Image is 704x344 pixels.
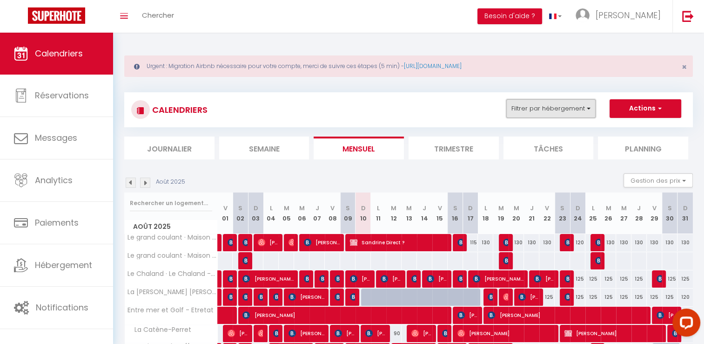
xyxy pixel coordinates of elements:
span: [PERSON_NAME] [242,234,248,251]
abbr: V [223,204,227,213]
abbr: J [530,204,534,213]
button: Actions [610,99,681,118]
span: Xhenti Ferhati [273,324,278,342]
abbr: L [377,204,380,213]
abbr: S [453,204,457,213]
div: 130 [524,234,539,251]
span: [PERSON_NAME] [319,270,324,288]
span: [PERSON_NAME] [242,270,294,288]
abbr: M [605,204,611,213]
div: 125 [585,270,601,288]
span: [PERSON_NAME] [258,288,263,306]
span: [PERSON_NAME] [228,324,248,342]
span: [PERSON_NAME] [335,270,340,288]
div: 125 [631,289,647,306]
abbr: D [576,204,580,213]
div: 125 [631,270,647,288]
th: 22 [539,193,555,234]
span: La [PERSON_NAME] [PERSON_NAME] d’Yport [126,289,219,296]
abbr: S [560,204,564,213]
span: [PERSON_NAME] [457,324,555,342]
span: [PERSON_NAME] [564,270,570,288]
abbr: M [406,204,412,213]
span: Paiements [35,217,79,228]
div: 130 [631,234,647,251]
div: 125 [585,289,601,306]
span: [PERSON_NAME] [442,324,447,342]
th: 07 [309,193,325,234]
span: [PERSON_NAME] [488,306,646,324]
abbr: D [683,204,688,213]
abbr: J [422,204,426,213]
th: 20 [509,193,524,234]
abbr: V [652,204,657,213]
div: 125 [570,270,585,288]
span: Analytics [35,174,73,186]
span: Notifications [36,302,88,313]
span: [PERSON_NAME] [564,324,662,342]
th: 15 [432,193,448,234]
th: 06 [294,193,309,234]
span: [PERSON_NAME] [564,288,570,306]
span: [PERSON_NAME] [503,252,508,269]
span: [PERSON_NAME] [657,306,677,324]
span: [PERSON_NAME] [228,270,233,288]
li: Semaine [219,137,309,159]
button: Gestion des prix [624,173,693,187]
abbr: M [299,204,305,213]
img: ... [576,8,590,22]
th: 21 [524,193,539,234]
li: Journalier [124,137,215,159]
li: Planning [598,137,688,159]
div: 130 [616,234,631,251]
th: 01 [218,193,233,234]
th: 24 [570,193,585,234]
abbr: D [468,204,473,213]
span: [PERSON_NAME] [411,324,432,342]
span: Messages [35,132,77,144]
a: [PERSON_NAME] [218,270,222,288]
span: [PERSON_NAME] [304,270,309,288]
div: 125 [570,289,585,306]
span: [PERSON_NAME] [457,306,478,324]
span: [PERSON_NAME] [288,288,324,306]
img: Super Booking [28,7,85,24]
a: [URL][DOMAIN_NAME] [404,62,462,70]
span: [PERSON_NAME] [381,270,401,288]
span: [PERSON_NAME] [335,324,355,342]
span: Réservations [35,89,89,101]
abbr: L [591,204,594,213]
span: [PERSON_NAME] [488,288,493,306]
button: Besoin d'aide ? [477,8,542,24]
div: 130 [647,234,662,251]
span: [PERSON_NAME] [350,288,355,306]
span: [PERSON_NAME] [596,9,661,21]
span: [PERSON_NAME] [595,252,600,269]
div: 125 [662,289,677,306]
div: 130 [478,234,493,251]
div: 90 [386,325,402,342]
span: Entre mer et Golf - Etretat [126,307,214,314]
li: Tâches [503,137,594,159]
abbr: M [498,204,504,213]
p: Août 2025 [156,178,185,186]
li: Mensuel [314,137,404,159]
span: Le grand coulant · Maison pêcheur 8 personnes Centre [GEOGRAPHIC_DATA] [126,234,219,241]
span: [PERSON_NAME] [518,288,539,306]
abbr: D [254,204,258,213]
span: [PERSON_NAME] [503,288,508,306]
span: Sandrine Direct ? [350,234,447,251]
div: 130 [509,234,524,251]
h3: CALENDRIERS [150,99,208,120]
div: 125 [601,270,616,288]
th: 14 [417,193,432,234]
iframe: LiveChat chat widget [665,305,704,344]
span: [PERSON_NAME] [457,234,463,251]
th: 19 [493,193,509,234]
span: [PERSON_NAME] [350,270,370,288]
li: Trimestre [409,137,499,159]
th: 25 [585,193,601,234]
span: [PERSON_NAME] [427,270,447,288]
abbr: V [545,204,549,213]
span: [PERSON_NAME] [534,270,554,288]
